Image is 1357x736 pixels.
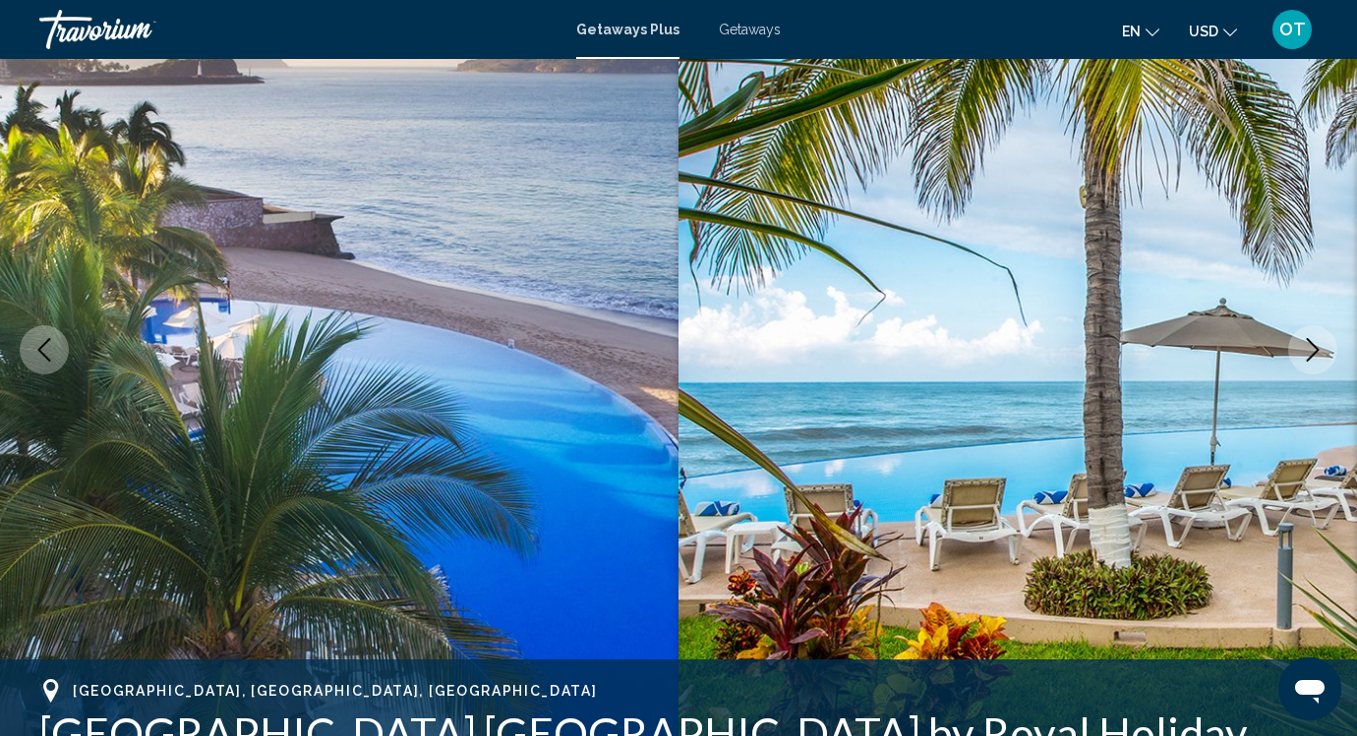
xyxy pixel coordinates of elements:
button: User Menu [1267,9,1318,50]
a: Getaways Plus [576,22,679,37]
span: OT [1279,20,1306,39]
button: Previous image [20,325,69,374]
button: Change language [1122,17,1159,45]
a: Travorium [39,10,557,49]
span: en [1122,24,1141,39]
button: Next image [1288,325,1337,374]
span: [GEOGRAPHIC_DATA], [GEOGRAPHIC_DATA], [GEOGRAPHIC_DATA] [73,683,597,699]
a: Getaways [719,22,781,37]
iframe: Button to launch messaging window [1278,657,1341,720]
button: Change currency [1189,17,1237,45]
span: USD [1189,24,1218,39]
